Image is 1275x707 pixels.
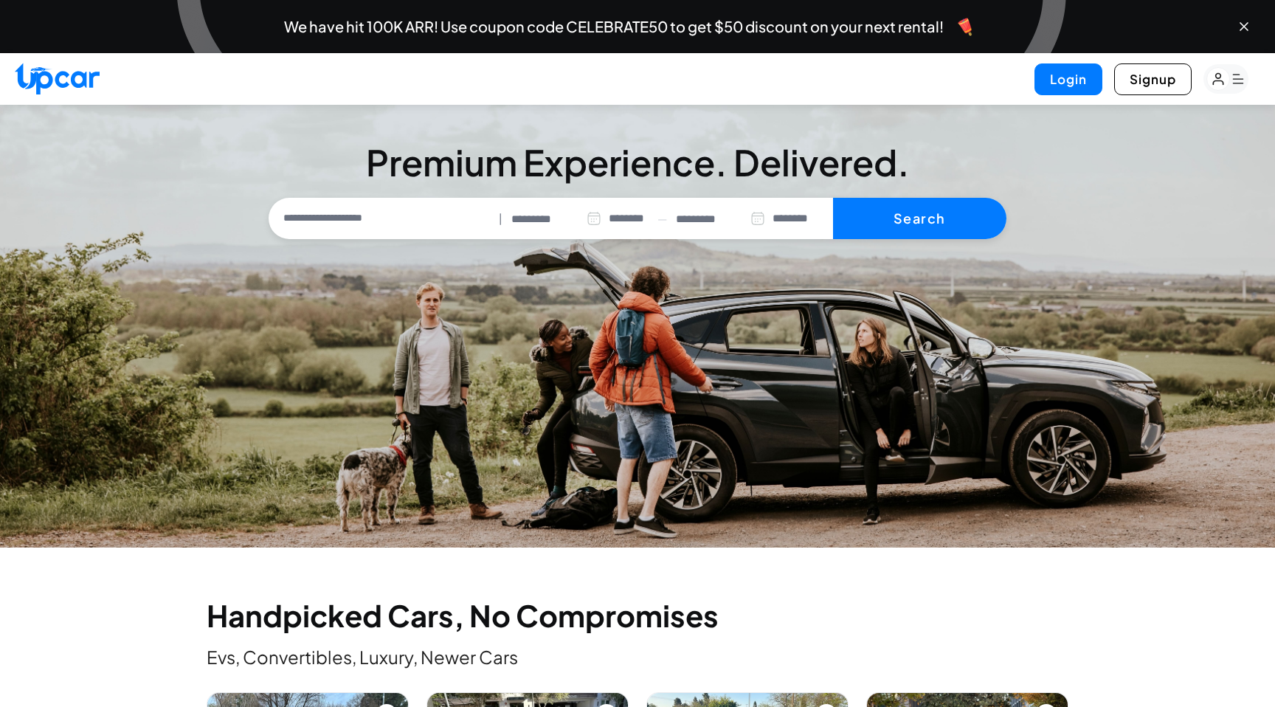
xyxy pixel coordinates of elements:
img: Upcar Logo [15,63,100,94]
p: Evs, Convertibles, Luxury, Newer Cars [207,645,1068,669]
span: We have hit 100K ARR! Use coupon code CELEBRATE50 to get $50 discount on your next rental! [284,19,944,34]
span: | [499,210,502,227]
button: Close banner [1237,19,1251,34]
h3: Premium Experience. Delivered. [269,145,1006,180]
span: — [657,210,667,227]
button: Search [833,198,1006,239]
button: Signup [1114,63,1192,95]
button: Login [1034,63,1102,95]
h2: Handpicked Cars, No Compromises [207,601,1068,630]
